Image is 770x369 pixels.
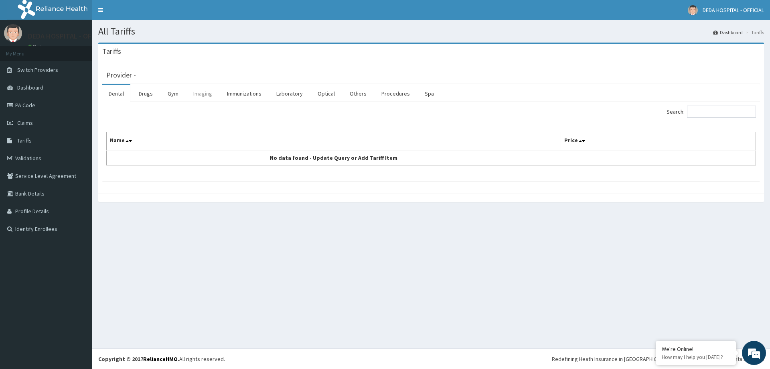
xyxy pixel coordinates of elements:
[161,85,185,102] a: Gym
[107,150,561,165] td: No data found - Update Query or Add Tariff Item
[375,85,416,102] a: Procedures
[713,29,743,36] a: Dashboard
[4,24,22,42] img: User Image
[187,85,219,102] a: Imaging
[143,355,178,363] a: RelianceHMO
[98,355,179,363] strong: Copyright © 2017 .
[102,85,130,102] a: Dental
[667,106,756,118] label: Search:
[552,355,764,363] div: Redefining Heath Insurance in [GEOGRAPHIC_DATA] using Telemedicine and Data Science!
[17,66,58,73] span: Switch Providers
[107,132,561,151] th: Name
[106,71,136,79] h3: Provider -
[102,48,121,55] h3: Tariffs
[688,5,698,15] img: User Image
[17,137,32,144] span: Tariffs
[662,354,730,361] p: How may I help you today?
[98,26,764,37] h1: All Tariffs
[703,6,764,14] span: DEDA HOSPITAL - OFFICIAL
[28,44,47,49] a: Online
[662,345,730,353] div: We're Online!
[17,84,43,91] span: Dashboard
[28,33,111,40] p: DEDA HOSPITAL - OFFICIAL
[270,85,309,102] a: Laboratory
[132,85,159,102] a: Drugs
[418,85,440,102] a: Spa
[343,85,373,102] a: Others
[311,85,341,102] a: Optical
[561,132,756,151] th: Price
[92,349,770,369] footer: All rights reserved.
[17,119,33,126] span: Claims
[687,106,756,118] input: Search:
[221,85,268,102] a: Immunizations
[744,29,764,36] li: Tariffs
